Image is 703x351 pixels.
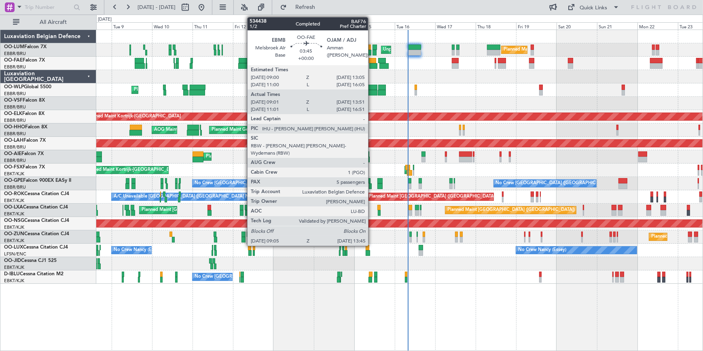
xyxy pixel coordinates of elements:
a: EBBR/BRU [4,117,26,123]
a: OO-AIEFalcon 7X [4,151,44,156]
a: OO-LUXCessna Citation CJ4 [4,245,68,250]
div: A/C Unavailable [GEOGRAPHIC_DATA] ([GEOGRAPHIC_DATA] National) [114,191,264,203]
span: OO-LAH [4,138,23,143]
a: OO-VSFFalcon 8X [4,98,45,103]
div: Planned Maint [GEOGRAPHIC_DATA] ([GEOGRAPHIC_DATA]) [447,204,575,216]
button: Refresh [276,1,325,14]
a: EBKT/KJK [4,211,24,217]
div: No Crew [GEOGRAPHIC_DATA] ([GEOGRAPHIC_DATA] National) [195,177,330,189]
a: OO-FSXFalcon 7X [4,165,45,170]
span: All Aircraft [21,19,85,25]
span: OO-LUM [4,45,24,49]
span: OO-NSG [4,218,24,223]
button: Quick Links [564,1,624,14]
div: Mon 22 [637,22,678,30]
a: OO-ELKFalcon 8X [4,111,44,116]
span: Refresh [288,4,322,10]
span: OO-GPE [4,178,23,183]
span: OO-FAE [4,58,23,63]
a: OO-WLPGlobal 5500 [4,85,51,89]
div: Mon 15 [354,22,395,30]
span: D-IBLU [4,272,20,277]
div: Planned Maint [GEOGRAPHIC_DATA] ([GEOGRAPHIC_DATA] National) [142,204,288,216]
span: [DATE] - [DATE] [138,4,176,11]
span: OO-ROK [4,191,24,196]
div: No Crew [GEOGRAPHIC_DATA] ([GEOGRAPHIC_DATA] National) [195,271,330,283]
a: EBKT/KJK [4,278,24,284]
a: OO-ZUNCessna Citation CJ4 [4,232,69,236]
a: OO-LUMFalcon 7X [4,45,47,49]
span: OO-LXA [4,205,23,210]
div: Tue 9 [112,22,152,30]
div: Planned Maint [GEOGRAPHIC_DATA] ([GEOGRAPHIC_DATA]) [206,151,333,163]
a: EBBR/BRU [4,104,26,110]
span: OO-WLP [4,85,24,89]
div: Planned Maint [GEOGRAPHIC_DATA] ([GEOGRAPHIC_DATA]) [369,191,496,203]
a: OO-LAHFalcon 7X [4,138,46,143]
a: EBKT/KJK [4,264,24,270]
button: All Aircraft [9,16,88,29]
div: Thu 11 [193,22,233,30]
div: Unplanned Maint [GEOGRAPHIC_DATA] ([GEOGRAPHIC_DATA] National) [383,44,536,56]
div: Quick Links [580,4,608,12]
a: EBKT/KJK [4,198,24,204]
a: OO-NSGCessna Citation CJ4 [4,218,69,223]
a: D-IBLUCessna Citation M2 [4,272,64,277]
div: No Crew Nancy (Essey) [114,244,162,256]
span: OO-HHO [4,125,25,130]
input: Trip Number [25,1,71,13]
a: OO-GPEFalcon 900EX EASy II [4,178,71,183]
div: Planned Maint Liege [134,84,176,96]
a: OO-FAEFalcon 7X [4,58,45,63]
div: Sun 21 [597,22,637,30]
span: OO-LUX [4,245,23,250]
a: OO-LXACessna Citation CJ4 [4,205,68,210]
div: No Crew Nancy (Essey) [518,244,566,256]
div: Fri 19 [516,22,557,30]
div: Wed 10 [152,22,193,30]
span: OO-VSF [4,98,23,103]
a: EBKT/KJK [4,238,24,244]
div: Sat 13 [273,22,314,30]
a: EBBR/BRU [4,157,26,164]
div: [DATE] [98,16,112,23]
div: Sun 14 [314,22,354,30]
a: EBBR/BRU [4,144,26,150]
div: Planned Maint Geneva (Cointrin) [212,124,278,136]
div: Sat 20 [557,22,597,30]
a: EBBR/BRU [4,131,26,137]
span: OO-ZUN [4,232,24,236]
div: No Crew [GEOGRAPHIC_DATA] ([GEOGRAPHIC_DATA] National) [496,177,631,189]
div: Fri 12 [233,22,273,30]
div: Wed 17 [435,22,476,30]
a: OO-JIDCessna CJ1 525 [4,258,57,263]
span: OO-JID [4,258,21,263]
a: EBKT/KJK [4,224,24,230]
a: EBBR/BRU [4,184,26,190]
a: EBBR/BRU [4,91,26,97]
a: OO-HHOFalcon 8X [4,125,47,130]
a: OO-ROKCessna Citation CJ4 [4,191,69,196]
span: OO-AIE [4,151,21,156]
div: Planned Maint [GEOGRAPHIC_DATA] ([GEOGRAPHIC_DATA] National) [504,44,650,56]
div: AOG Maint [US_STATE] ([GEOGRAPHIC_DATA]) [154,124,252,136]
div: Thu 18 [476,22,516,30]
div: Planned Maint Kortrijk-[GEOGRAPHIC_DATA] [87,111,181,123]
a: LFSN/ENC [4,251,26,257]
a: EBBR/BRU [4,64,26,70]
span: OO-ELK [4,111,22,116]
a: EBBR/BRU [4,51,26,57]
a: EBKT/KJK [4,171,24,177]
span: OO-FSX [4,165,23,170]
div: Planned Maint Kortrijk-[GEOGRAPHIC_DATA] [85,164,179,176]
div: Tue 16 [395,22,435,30]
